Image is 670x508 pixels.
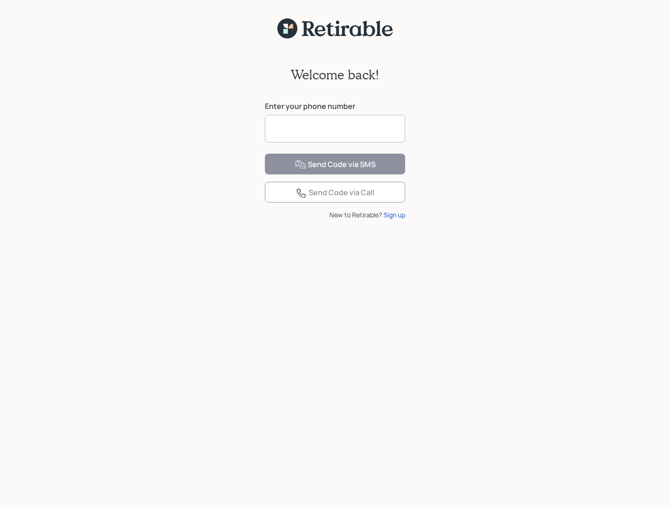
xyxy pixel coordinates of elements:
[265,101,405,111] label: Enter your phone number
[383,210,405,220] div: Sign up
[265,210,405,220] div: New to Retirable?
[265,182,405,203] button: Send Code via Call
[265,154,405,174] button: Send Code via SMS
[291,67,379,83] h2: Welcome back!
[296,187,374,198] div: Send Code via Call
[295,159,376,170] div: Send Code via SMS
